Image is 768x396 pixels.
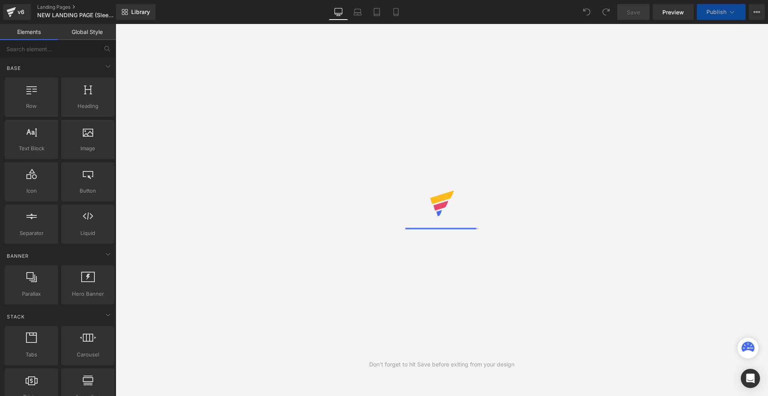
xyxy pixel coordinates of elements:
div: Open Intercom Messenger [741,369,760,388]
span: NEW LANDING PAGE (Sleep Patch) [GEOGRAPHIC_DATA] - NE SZERKESZD [37,12,114,18]
div: v6 [16,7,26,17]
span: Banner [6,252,30,260]
span: Save [627,8,640,16]
span: Icon [7,187,56,195]
a: Laptop [348,4,367,20]
div: Don't forget to hit Save before exiting from your design [369,360,514,369]
a: v6 [3,4,31,20]
span: Row [7,102,56,110]
span: Heading [64,102,112,110]
span: Stack [6,313,26,320]
a: Landing Pages [37,4,129,10]
button: Undo [579,4,595,20]
span: Text Block [7,144,56,153]
span: Base [6,64,22,72]
button: Redo [598,4,614,20]
span: Library [131,8,150,16]
button: Publish [697,4,746,20]
a: Global Style [58,24,116,40]
button: More [749,4,765,20]
a: Mobile [386,4,406,20]
span: Liquid [64,229,112,237]
a: Desktop [329,4,348,20]
a: Tablet [367,4,386,20]
span: Image [64,144,112,153]
span: Parallax [7,290,56,298]
span: Preview [662,8,684,16]
span: Carousel [64,350,112,359]
span: Button [64,187,112,195]
span: Hero Banner [64,290,112,298]
span: Publish [706,9,726,15]
a: New Library [116,4,156,20]
span: Tabs [7,350,56,359]
span: Separator [7,229,56,237]
a: Preview [653,4,694,20]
